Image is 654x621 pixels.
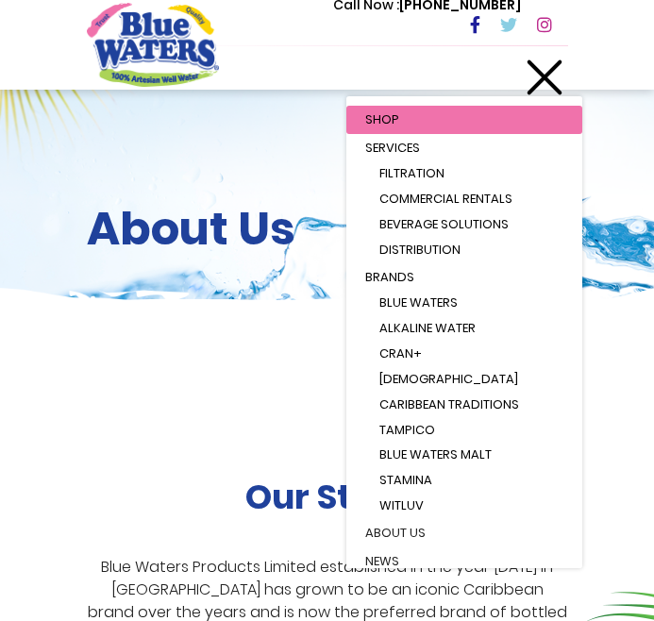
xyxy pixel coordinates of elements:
[379,471,432,489] span: Stamina
[365,110,399,128] span: Shop
[87,202,568,257] h2: About Us
[379,319,476,337] span: Alkaline Water
[379,294,458,311] span: Blue Waters
[379,164,444,182] span: Filtration
[379,344,422,362] span: Cran+
[346,519,582,547] a: about us
[379,496,424,514] span: WitLuv
[379,190,512,208] span: Commercial Rentals
[379,215,509,233] span: Beverage Solutions
[245,477,410,517] h2: Our Story
[365,268,414,286] span: Brands
[379,421,435,439] span: Tampico
[379,445,492,463] span: Blue Waters Malt
[379,370,518,388] span: [DEMOGRAPHIC_DATA]
[365,139,420,157] span: Services
[87,3,219,86] a: store logo
[379,241,461,259] span: Distribution
[346,547,582,576] a: News
[379,395,519,413] span: Caribbean Traditions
